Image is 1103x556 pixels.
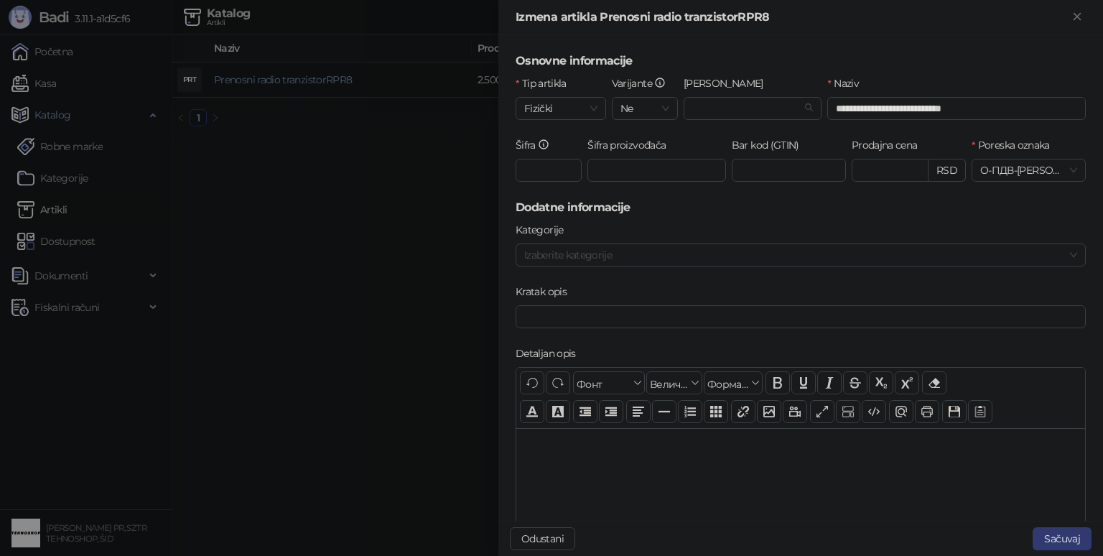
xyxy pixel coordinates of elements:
[520,371,544,394] button: Поврати
[732,137,808,153] label: Bar kod (GTIN)
[516,305,1086,328] input: Kratak opis
[626,400,651,423] button: Поравнање
[704,400,728,423] button: Табела
[516,222,572,238] label: Kategorije
[573,400,597,423] button: Извлачење
[869,371,893,394] button: Индексирано
[827,97,1086,120] input: Naziv
[1033,527,1092,550] button: Sačuvaj
[510,527,575,550] button: Odustani
[827,75,867,91] label: Naziv
[731,400,755,423] button: Веза
[836,400,860,423] button: Прикажи блокове
[620,98,669,119] span: Ne
[704,371,763,394] button: Формати
[524,98,597,119] span: Fizički
[516,52,1086,70] h5: Osnovne informacije
[852,137,926,153] label: Prodajna cena
[546,371,570,394] button: Понови
[516,284,575,300] label: Kratak opis
[791,371,816,394] button: Подвучено
[968,400,992,423] button: Шаблон
[520,400,544,423] button: Боја текста
[915,400,939,423] button: Штампај
[612,75,675,91] label: Varijante
[678,400,702,423] button: Листа
[692,98,801,119] input: Robna marka
[587,159,726,182] input: Šifra proizvođača
[942,400,967,423] button: Сачувај
[599,400,623,423] button: Увлачење
[573,371,645,394] button: Фонт
[889,400,913,423] button: Преглед
[765,371,790,394] button: Подебљано
[929,159,966,182] div: RSD
[972,137,1058,153] label: Poreska oznaka
[980,159,1077,181] span: О-ПДВ - [PERSON_NAME] ( 20,00 %)
[810,400,834,423] button: Приказ преко целог екрана
[516,199,1086,216] h5: Dodatne informacije
[646,371,702,394] button: Величина
[757,400,781,423] button: Слика
[516,9,1069,26] div: Izmena artikla Prenosni radio tranzistorRPR8
[516,75,575,91] label: Tip artikla
[922,371,946,394] button: Уклони формат
[1069,9,1086,26] button: Zatvori
[652,400,676,423] button: Хоризонтална линија
[516,346,585,361] label: Detaljan opis
[546,400,570,423] button: Боја позадине
[895,371,919,394] button: Експонент
[843,371,867,394] button: Прецртано
[862,400,886,423] button: Приказ кода
[783,400,807,423] button: Видео
[587,137,675,153] label: Šifra proizvođača
[817,371,842,394] button: Искошено
[516,137,559,153] label: Šifra
[732,159,846,182] input: Bar kod (GTIN)
[684,75,772,91] label: Robna marka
